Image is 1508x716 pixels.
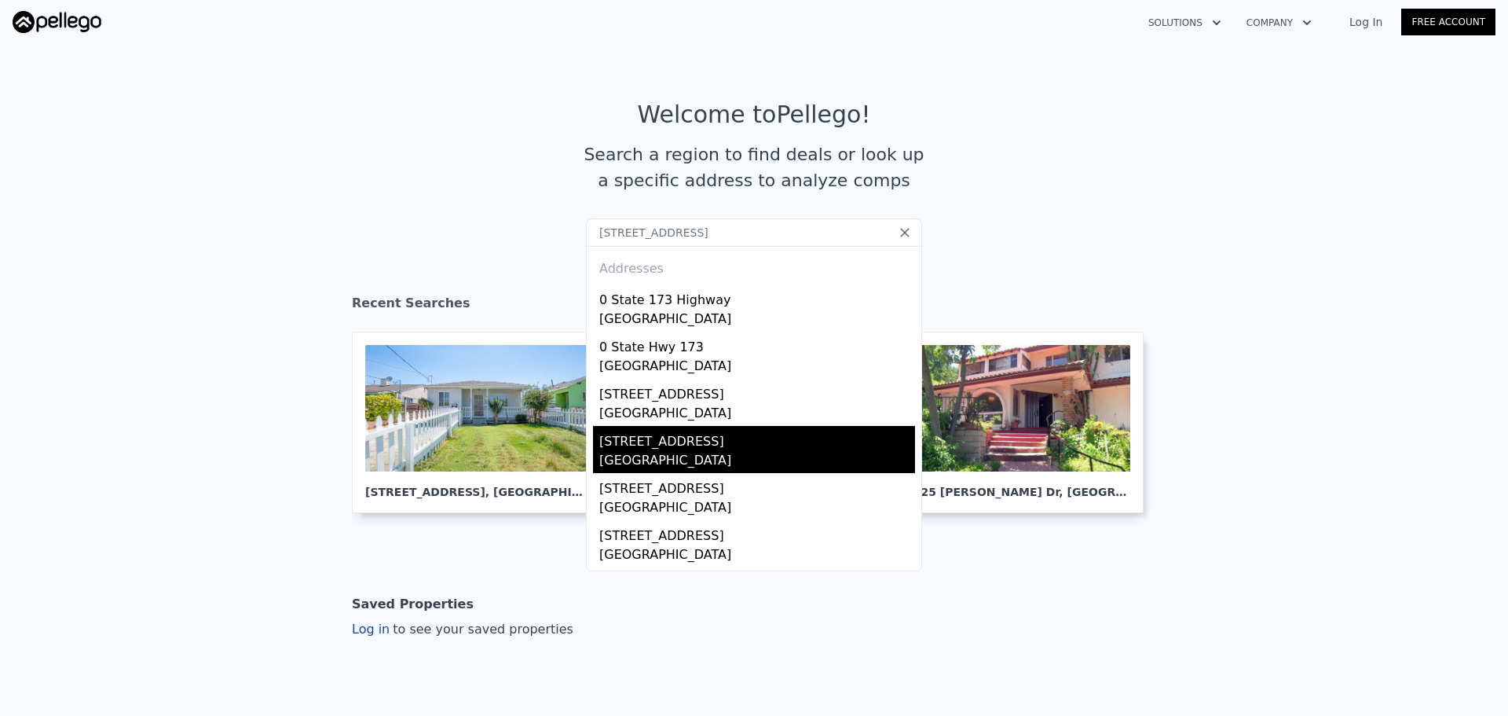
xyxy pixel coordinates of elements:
div: Recent Searches [352,281,1156,332]
div: 0 State Hwy 173 [599,332,915,357]
input: Search an address or region... [586,218,922,247]
div: [GEOGRAPHIC_DATA] [599,404,915,426]
a: Log In [1330,14,1401,30]
div: Saved Properties [352,589,474,620]
div: 2925 [PERSON_NAME] Dr , [GEOGRAPHIC_DATA] [906,472,1130,500]
img: Pellego [13,11,101,33]
div: [STREET_ADDRESS] [599,520,915,545]
div: [GEOGRAPHIC_DATA] [599,451,915,473]
div: [GEOGRAPHIC_DATA] [599,310,915,332]
a: Free Account [1401,9,1495,35]
div: [GEOGRAPHIC_DATA] [599,545,915,567]
span: to see your saved properties [390,622,573,637]
div: [STREET_ADDRESS] [599,426,915,451]
div: [STREET_ADDRESS] [599,379,915,404]
a: [STREET_ADDRESS], [GEOGRAPHIC_DATA] [352,332,616,513]
div: [GEOGRAPHIC_DATA] [599,498,915,520]
div: 0 State 173 Highway [599,285,915,310]
div: [STREET_ADDRESS] [599,567,915,593]
div: Search a region to find deals or look up a specific address to analyze comps [578,141,930,193]
div: Addresses [593,247,915,285]
a: 2925 [PERSON_NAME] Dr, [GEOGRAPHIC_DATA] [892,332,1156,513]
div: Welcome to Pellego ! [638,101,871,129]
button: Company [1234,9,1324,37]
div: Log in [352,620,573,639]
div: [GEOGRAPHIC_DATA] [599,357,915,379]
div: [STREET_ADDRESS] , [GEOGRAPHIC_DATA] [365,472,590,500]
div: [STREET_ADDRESS] [599,473,915,498]
button: Solutions [1136,9,1234,37]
